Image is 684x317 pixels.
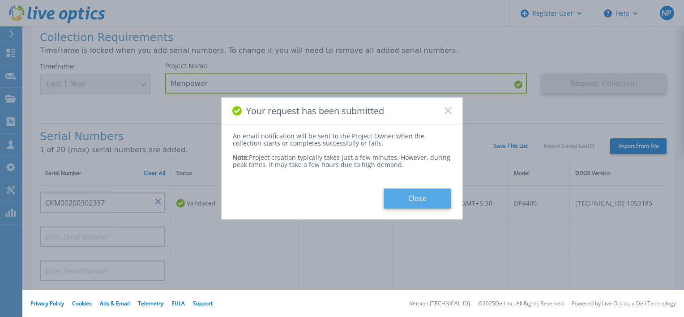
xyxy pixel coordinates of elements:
[384,188,451,209] button: Close
[410,301,470,307] li: Version: [TECHNICAL_ID]
[233,133,451,147] div: An email notification will be sent to the Project Owner when the collection starts or completes s...
[100,300,130,307] a: Ads & Email
[478,301,564,307] li: © 2025 Dell Inc. All Rights Reserved
[233,153,249,162] span: Note:
[193,300,213,307] a: Support
[171,300,185,307] a: EULA
[30,300,64,307] a: Privacy Policy
[138,300,163,307] a: Telemetry
[572,301,676,307] li: Powered by Live Optics, a Dell Technology
[233,147,451,168] div: Project creation typically takes just a few minutes. However, during peak times, it may take a fe...
[72,300,92,307] a: Cookies
[246,106,384,116] span: Your request has been submitted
